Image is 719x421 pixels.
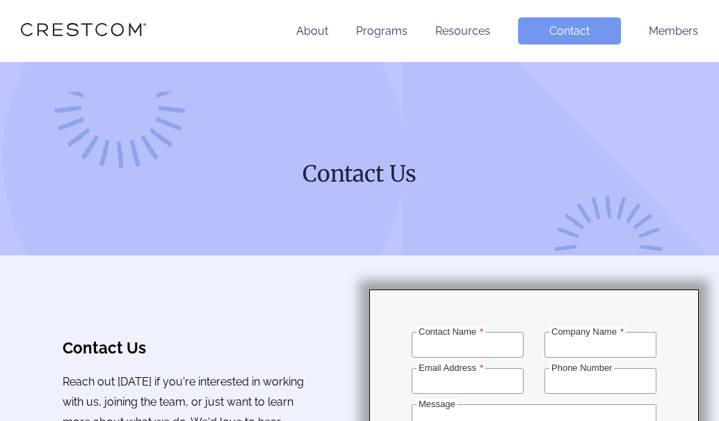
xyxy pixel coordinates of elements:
label: Phone Number [549,363,614,373]
h1: Contact Us [94,159,626,189]
label: Company Name [549,326,626,337]
a: Resources [435,24,490,38]
a: Members [649,24,698,38]
label: Message [417,399,458,409]
label: Contact Name [417,326,485,337]
a: About [296,24,328,38]
a: Programs [356,24,407,38]
label: Email Address [417,363,485,373]
a: Contact [518,17,621,45]
h3: Contact Us [63,339,307,357]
